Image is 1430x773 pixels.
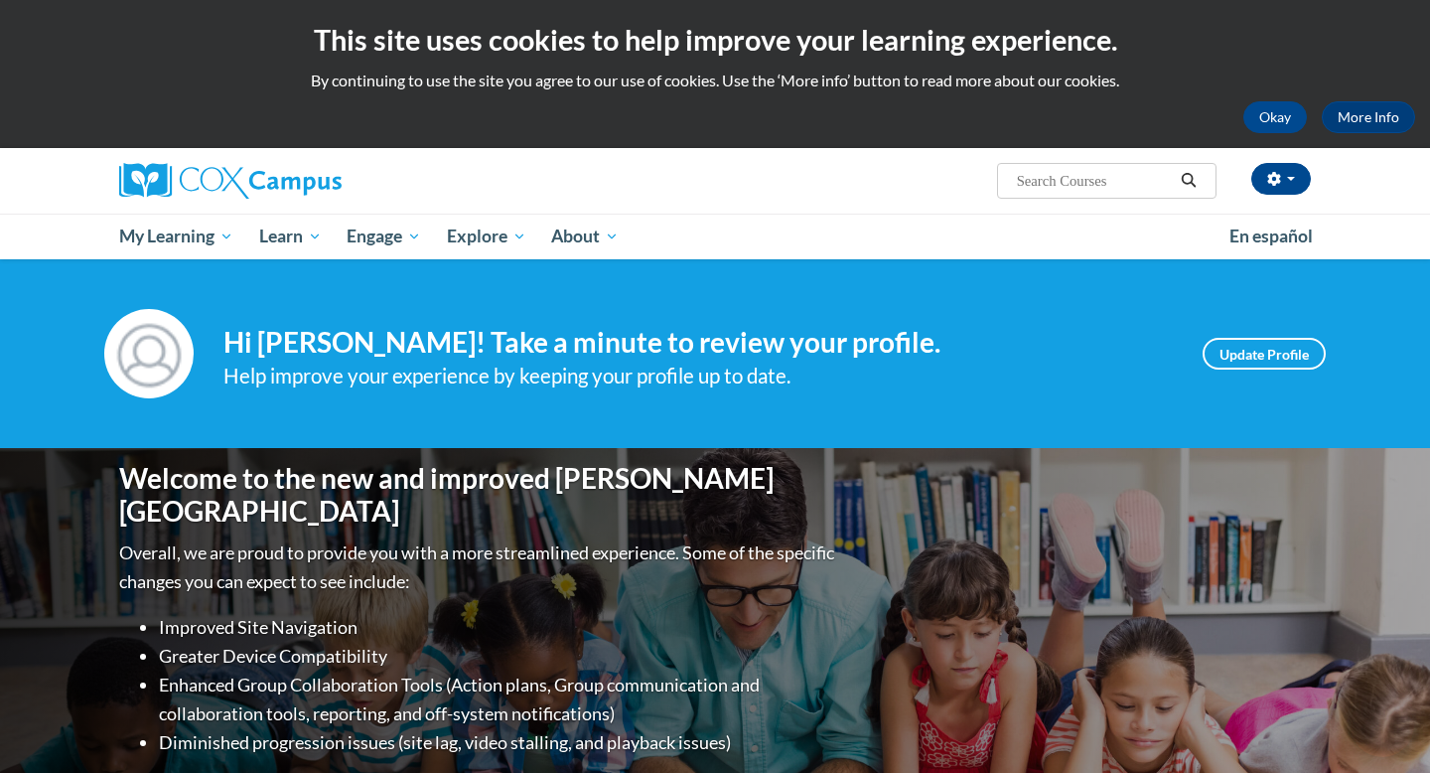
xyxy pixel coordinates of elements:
[551,225,619,248] span: About
[434,214,539,259] a: Explore
[106,214,246,259] a: My Learning
[1216,216,1326,257] a: En español
[1174,169,1204,193] button: Search
[119,163,342,199] img: Cox Campus
[347,225,421,248] span: Engage
[1251,163,1311,195] button: Account Settings
[89,214,1341,259] div: Main menu
[223,326,1173,360] h4: Hi [PERSON_NAME]! Take a minute to review your profile.
[1243,101,1307,133] button: Okay
[15,20,1415,60] h2: This site uses cookies to help improve your learning experience.
[1229,226,1313,246] span: En español
[119,462,839,529] h1: Welcome to the new and improved [PERSON_NAME][GEOGRAPHIC_DATA]
[119,225,233,248] span: My Learning
[119,539,839,596] p: Overall, we are proud to provide you with a more streamlined experience. Some of the specific cha...
[1351,694,1414,757] iframe: Button to launch messaging window
[1203,338,1326,370] a: Update Profile
[334,214,434,259] a: Engage
[159,613,839,642] li: Improved Site Navigation
[223,360,1173,392] div: Help improve your experience by keeping your profile up to date.
[539,214,633,259] a: About
[159,728,839,757] li: Diminished progression issues (site lag, video stalling, and playback issues)
[119,163,497,199] a: Cox Campus
[1322,101,1415,133] a: More Info
[246,214,335,259] a: Learn
[447,225,526,248] span: Explore
[159,671,839,728] li: Enhanced Group Collaboration Tools (Action plans, Group communication and collaboration tools, re...
[104,309,194,398] img: Profile Image
[159,642,839,671] li: Greater Device Compatibility
[259,225,322,248] span: Learn
[1015,169,1174,193] input: Search Courses
[15,70,1415,91] p: By continuing to use the site you agree to our use of cookies. Use the ‘More info’ button to read...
